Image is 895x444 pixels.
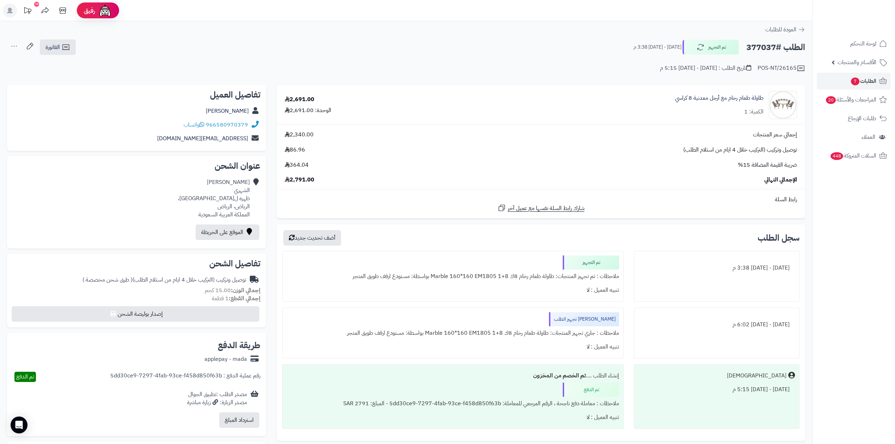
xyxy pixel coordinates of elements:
span: 448 [831,152,843,160]
div: [DATE] - [DATE] 3:38 م [638,261,795,275]
span: تم الدفع [16,372,34,381]
b: تم الخصم من المخزون [533,371,586,380]
a: الطلبات7 [817,73,891,90]
span: ( طرق شحن مخصصة ) [82,276,132,284]
span: 20 [826,96,836,104]
a: الموقع على الخريطة [196,224,259,240]
a: تحديثات المنصة [19,4,36,19]
h2: عنوان الشحن [13,162,260,170]
div: 2,691.00 [285,95,314,104]
small: [DATE] - [DATE] 3:38 م [634,44,681,51]
span: الفاتورة [45,43,60,51]
div: 10 [34,2,39,7]
span: 2,791.00 [285,176,314,184]
a: 966580970379 [206,121,248,129]
button: إصدار بوليصة الشحن [12,306,259,322]
span: شارك رابط السلة نفسها مع عميل آخر [508,204,585,212]
a: [EMAIL_ADDRESS][DOMAIN_NAME] [157,134,248,143]
span: العملاء [862,132,875,142]
div: رابط السلة [279,196,802,204]
h2: الطلب #377037 [746,40,805,55]
span: السلات المتروكة [830,151,876,161]
button: أضف تحديث جديد [283,230,341,246]
div: تنبيه العميل : لا [287,411,619,424]
div: [DATE] - [DATE] 6:02 م [638,318,795,332]
div: مصدر الزيارة: زيارة مباشرة [187,399,247,407]
div: تنبيه العميل : لا [287,340,619,354]
span: العودة للطلبات [765,25,796,34]
a: شارك رابط السلة نفسها مع عميل آخر [498,204,585,212]
span: 2,340.00 [285,131,314,139]
div: الكمية: 1 [744,108,764,116]
span: لوحة التحكم [850,39,876,49]
span: ضريبة القيمة المضافة 15% [738,161,797,169]
h2: طريقة الدفع [218,341,260,350]
div: Open Intercom Messenger [11,417,27,433]
span: الإجمالي النهائي [764,176,797,184]
span: رفيق [84,6,95,15]
div: applepay - mada [204,355,247,363]
div: مصدر الطلب :تطبيق الجوال [187,390,247,407]
div: [DEMOGRAPHIC_DATA] [727,372,786,380]
div: تنبيه العميل : لا [287,283,619,297]
a: طلبات الإرجاع [817,110,891,127]
div: ملاحظات : معاملة دفع ناجحة ، الرقم المرجعي للمعاملة: 5dd30ce9-7297-4fab-93ce-f458d850f63b - المبل... [287,397,619,411]
strong: إجمالي القطع: [229,294,260,303]
span: الطلبات [850,76,876,86]
h2: تفاصيل الشحن [13,259,260,268]
a: [PERSON_NAME] [206,107,249,115]
div: إنشاء الطلب .... [287,369,619,383]
a: العملاء [817,129,891,146]
div: تاريخ الطلب : [DATE] - [DATE] 5:15 م [660,64,751,72]
div: رقم عملية الدفع : 5dd30ce9-7297-4fab-93ce-f458d850f63b [110,372,260,382]
small: 1 قطعة [212,294,260,303]
span: طلبات الإرجاع [848,113,876,123]
img: 1709136592-110123010015-90x90.jpg [769,91,797,119]
div: ملاحظات : تم تجهيز المنتجات: طاولة طعام رخام 8ك Marble 160*160 EM1805 1+8 بواسطة: مستودع ارفف طوي... [287,270,619,283]
span: 364.04 [285,161,309,169]
span: توصيل وتركيب (التركيب خلال 4 ايام من استلام الطلب) [683,146,797,154]
span: 7 [851,78,859,85]
div: [DATE] - [DATE] 5:15 م [638,383,795,396]
button: تم التجهيز [683,40,739,55]
span: الأقسام والمنتجات [838,57,876,67]
span: المراجعات والأسئلة [825,95,876,105]
a: العودة للطلبات [765,25,805,34]
div: [PERSON_NAME] تجهيز الطلب [549,312,619,326]
a: طاولة طعام رخام مع أرجل معدنية 8 كراسي [675,94,764,102]
small: 15.00 كجم [205,286,260,295]
div: الوحدة: 2,691.00 [285,106,331,115]
strong: إجمالي الوزن: [231,286,260,295]
span: 86.96 [285,146,305,154]
h3: سجل الطلب [758,234,800,242]
div: ملاحظات : جاري تجهيز المنتجات: طاولة طعام رخام 8ك Marble 160*160 EM1805 1+8 بواسطة: مستودع ارفف ط... [287,326,619,340]
a: الفاتورة [40,39,76,55]
button: استرداد المبلغ [219,412,259,428]
div: توصيل وتركيب (التركيب خلال 4 ايام من استلام الطلب) [82,276,246,284]
a: المراجعات والأسئلة20 [817,91,891,108]
a: لوحة التحكم [817,35,891,52]
div: تم التجهيز [563,255,619,270]
a: واتساب [184,121,204,129]
img: ai-face.png [98,4,112,18]
div: [PERSON_NAME] الشهري ظهره ل[GEOGRAPHIC_DATA]، الرياض، الرياض المملكة العربية السعودية [178,178,250,218]
a: السلات المتروكة448 [817,147,891,164]
div: تم الدفع [563,383,619,397]
h2: تفاصيل العميل [13,91,260,99]
span: إجمالي سعر المنتجات [753,131,797,139]
div: POS-NT/26165 [758,64,805,73]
